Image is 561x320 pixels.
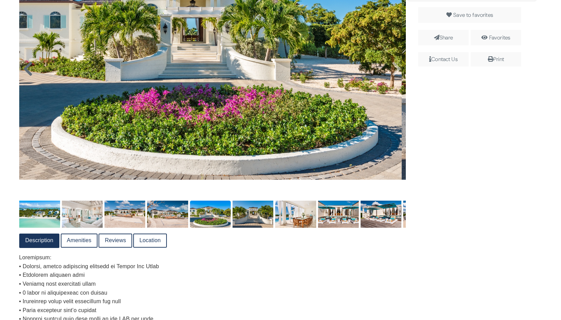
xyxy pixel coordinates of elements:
img: 6d85dfef-64b4-4d68-bdf0-43b48c9ff5ed [147,201,188,228]
span: Share [418,30,469,46]
img: f83deaed-b28e-4d53-a74f-01ef78b2c1c7 [104,201,145,228]
a: Reviews [99,234,131,247]
img: 2255e5cd-5b62-45f5-a883-004765acff06 [403,201,444,228]
img: a7c767d4-d3c7-447e-94a4-c9ac61a50909 [360,201,401,228]
img: 023d499c-82a9-4304-89bc-704c45dcf2ef [275,201,316,228]
a: Favorites [489,34,510,41]
span: Contact Us [418,52,469,67]
img: 04649ee2-d7f5-470e-8544-d4617103949c [19,201,60,228]
img: b839f5b0-b740-41f2-8320-ebabb055782b [232,201,273,228]
a: Amenities [61,234,97,247]
a: Location [134,234,166,247]
img: 772363fc-4764-43f9-ad7f-17177a8f299e [62,201,103,228]
img: 27ef0d5b-9070-4509-8dfb-5ec45f431193 [318,201,359,228]
img: 04c1cde0-f11e-49a0-a519-83ae39bfb3fc [190,201,231,228]
a: Description [20,234,59,247]
div: Print [473,55,518,64]
span: Save to favorites [453,11,493,19]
